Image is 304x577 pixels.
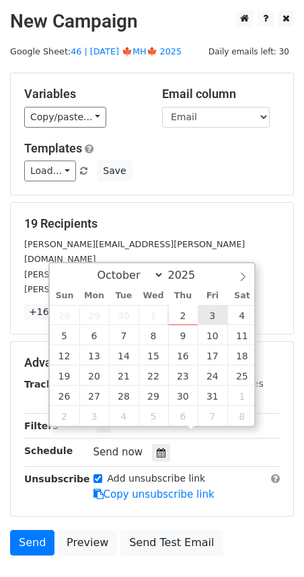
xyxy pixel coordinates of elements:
[109,305,139,325] span: September 30, 2025
[50,305,79,325] span: September 28, 2025
[204,46,294,56] a: Daily emails left: 30
[24,420,59,431] strong: Filters
[139,365,168,386] span: October 22, 2025
[50,292,79,300] span: Sun
[50,386,79,406] span: October 26, 2025
[71,46,182,56] a: 46 | [DATE] 🍁MH🍁 2025
[198,345,227,365] span: October 17, 2025
[198,305,227,325] span: October 3, 2025
[24,355,280,370] h5: Advanced
[50,325,79,345] span: October 5, 2025
[227,305,257,325] span: October 4, 2025
[50,345,79,365] span: October 12, 2025
[50,406,79,426] span: November 2, 2025
[109,406,139,426] span: November 4, 2025
[227,365,257,386] span: October 25, 2025
[93,446,143,458] span: Send now
[79,345,109,365] span: October 13, 2025
[227,292,257,300] span: Sat
[211,377,263,391] label: UTM Codes
[162,87,280,101] h5: Email column
[109,292,139,300] span: Tue
[139,345,168,365] span: October 15, 2025
[227,345,257,365] span: October 18, 2025
[109,386,139,406] span: October 28, 2025
[24,474,90,484] strong: Unsubscribe
[10,530,54,556] a: Send
[139,305,168,325] span: October 1, 2025
[10,10,294,33] h2: New Campaign
[109,345,139,365] span: October 14, 2025
[109,365,139,386] span: October 21, 2025
[79,305,109,325] span: September 29, 2025
[24,304,81,320] a: +16 more
[97,161,132,181] button: Save
[50,365,79,386] span: October 19, 2025
[79,325,109,345] span: October 6, 2025
[79,292,109,300] span: Mon
[168,365,198,386] span: October 23, 2025
[58,530,117,556] a: Preview
[227,386,257,406] span: November 1, 2025
[237,513,304,577] iframe: Chat Widget
[109,325,139,345] span: October 7, 2025
[204,44,294,59] span: Daily emails left: 30
[93,488,215,500] a: Copy unsubscribe link
[24,107,106,128] a: Copy/paste...
[24,379,69,390] strong: Tracking
[164,269,213,281] input: Year
[24,445,73,456] strong: Schedule
[168,345,198,365] span: October 16, 2025
[10,46,182,56] small: Google Sheet:
[24,239,245,265] small: [PERSON_NAME][EMAIL_ADDRESS][PERSON_NAME][DOMAIN_NAME]
[198,386,227,406] span: October 31, 2025
[227,325,257,345] span: October 11, 2025
[168,406,198,426] span: November 6, 2025
[168,386,198,406] span: October 30, 2025
[139,406,168,426] span: November 5, 2025
[108,472,206,486] label: Add unsubscribe link
[79,386,109,406] span: October 27, 2025
[168,325,198,345] span: October 9, 2025
[24,161,76,181] a: Load...
[120,530,223,556] a: Send Test Email
[198,325,227,345] span: October 10, 2025
[139,325,168,345] span: October 8, 2025
[227,406,257,426] span: November 8, 2025
[139,292,168,300] span: Wed
[24,141,82,155] a: Templates
[79,365,109,386] span: October 20, 2025
[198,365,227,386] span: October 24, 2025
[79,406,109,426] span: November 3, 2025
[139,386,168,406] span: October 29, 2025
[168,292,198,300] span: Thu
[24,216,280,231] h5: 19 Recipients
[168,305,198,325] span: October 2, 2025
[24,87,142,101] h5: Variables
[198,292,227,300] span: Fri
[24,284,245,294] small: [PERSON_NAME][EMAIL_ADDRESS][DOMAIN_NAME]
[24,269,245,279] small: [PERSON_NAME][EMAIL_ADDRESS][DOMAIN_NAME]
[198,406,227,426] span: November 7, 2025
